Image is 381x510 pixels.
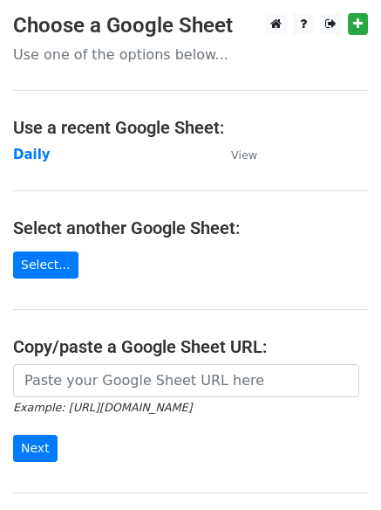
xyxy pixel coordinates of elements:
[13,364,359,397] input: Paste your Google Sheet URL here
[231,148,257,162] small: View
[13,13,368,38] h3: Choose a Google Sheet
[13,336,368,357] h4: Copy/paste a Google Sheet URL:
[214,147,257,162] a: View
[13,252,78,279] a: Select...
[13,45,368,64] p: Use one of the options below...
[13,401,192,414] small: Example: [URL][DOMAIN_NAME]
[13,435,58,462] input: Next
[13,147,51,162] a: Daily
[13,217,368,238] h4: Select another Google Sheet:
[13,117,368,138] h4: Use a recent Google Sheet:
